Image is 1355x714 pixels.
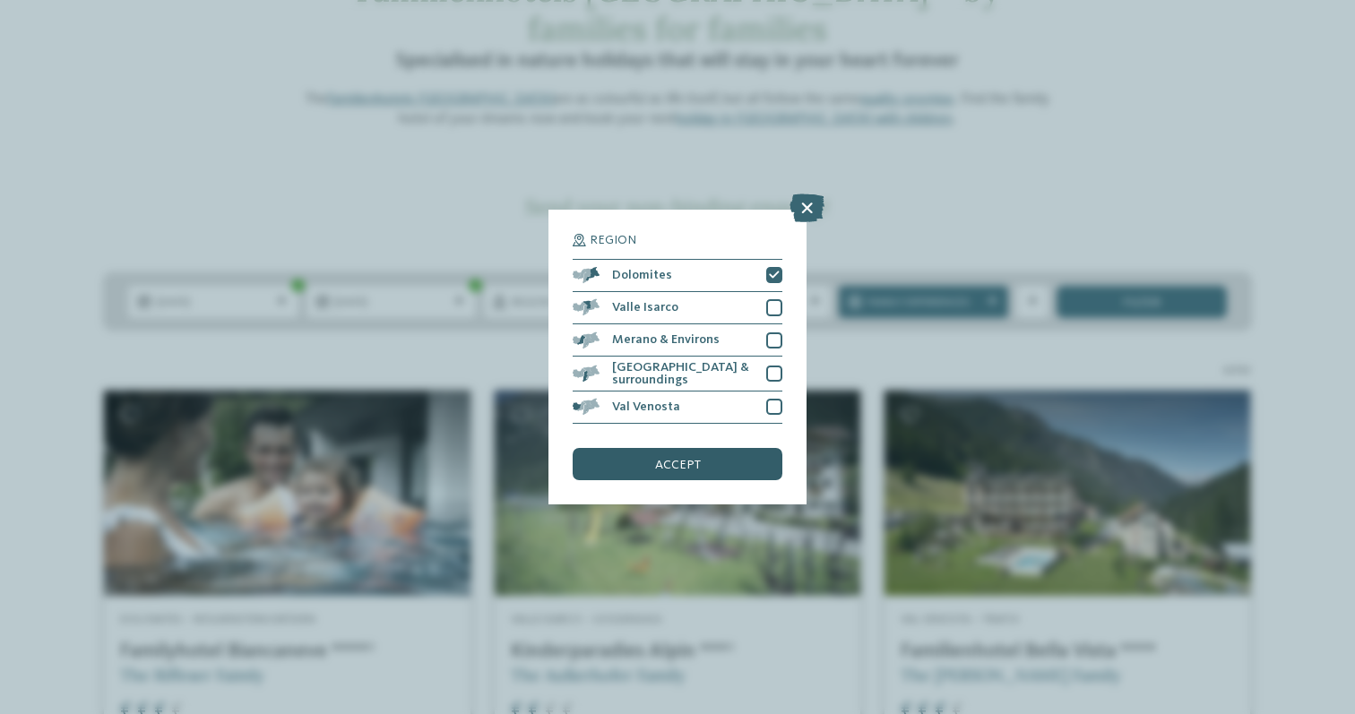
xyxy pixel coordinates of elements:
[612,333,720,346] span: Merano & Environs
[612,361,755,387] span: [GEOGRAPHIC_DATA] & surroundings
[590,234,636,246] span: Region
[612,400,680,413] span: Val Venosta
[612,269,672,281] span: Dolomites
[655,459,701,471] span: accept
[612,301,678,314] span: Valle Isarco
